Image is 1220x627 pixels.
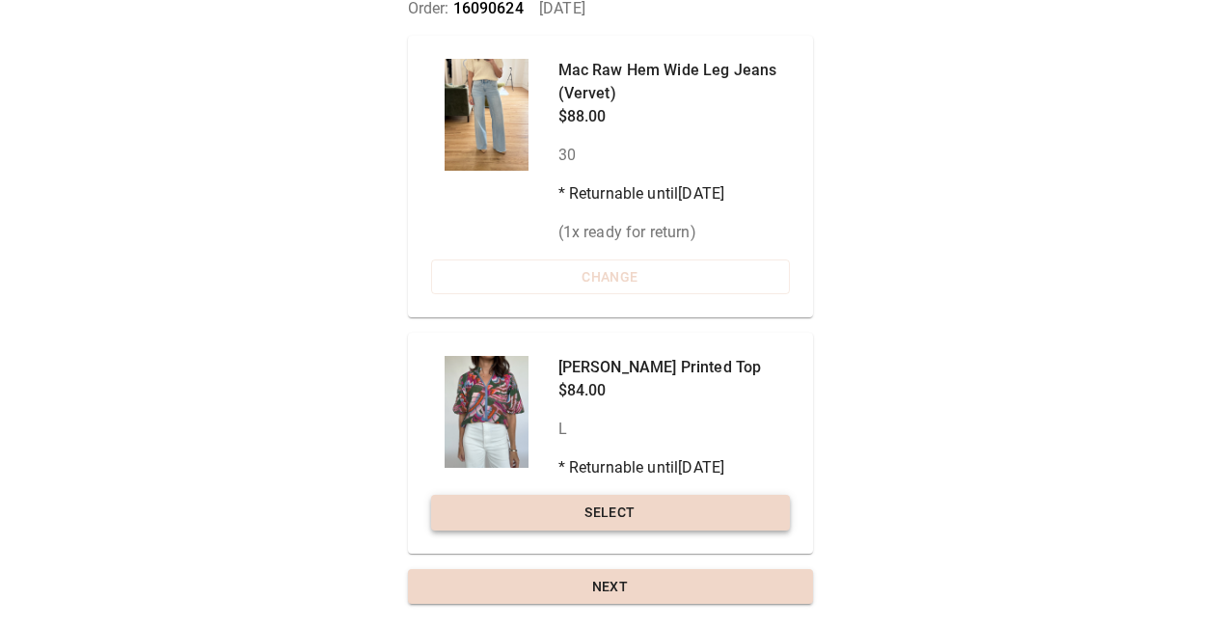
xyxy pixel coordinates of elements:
[558,356,762,379] p: [PERSON_NAME] Printed Top
[558,182,790,205] p: * Returnable until [DATE]
[431,259,790,295] button: Change
[558,418,762,441] p: L
[558,144,790,167] p: 30
[558,105,790,128] p: $88.00
[431,495,790,531] button: Select
[558,221,790,244] p: ( 1 x ready for return)
[408,569,813,605] button: Next
[558,456,762,479] p: * Returnable until [DATE]
[558,59,790,105] p: Mac Raw Hem Wide Leg Jeans (Vervet)
[558,379,762,402] p: $84.00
